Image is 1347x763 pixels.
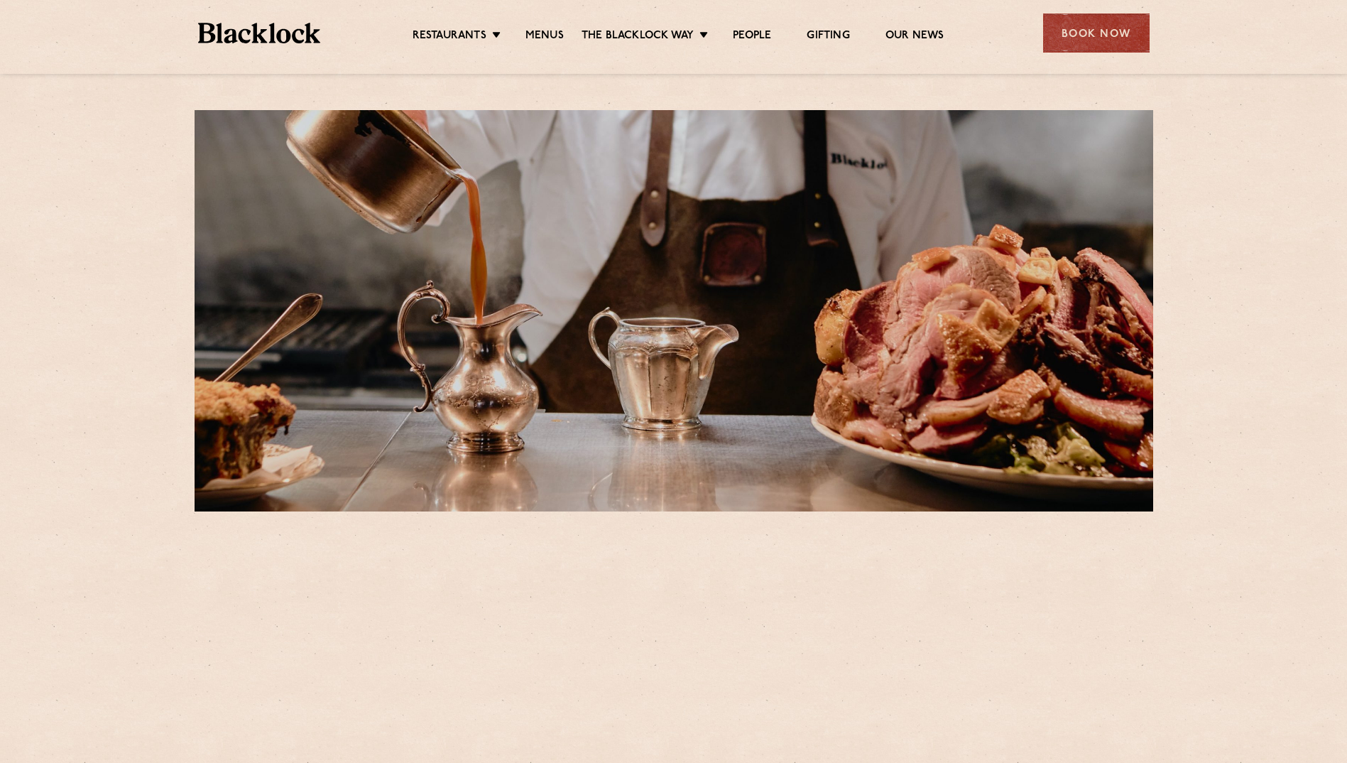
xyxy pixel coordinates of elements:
[1043,13,1150,53] div: Book Now
[885,29,944,45] a: Our News
[198,23,321,43] img: BL_Textured_Logo-footer-cropped.svg
[582,29,694,45] a: The Blacklock Way
[807,29,849,45] a: Gifting
[525,29,564,45] a: Menus
[413,29,486,45] a: Restaurants
[733,29,771,45] a: People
